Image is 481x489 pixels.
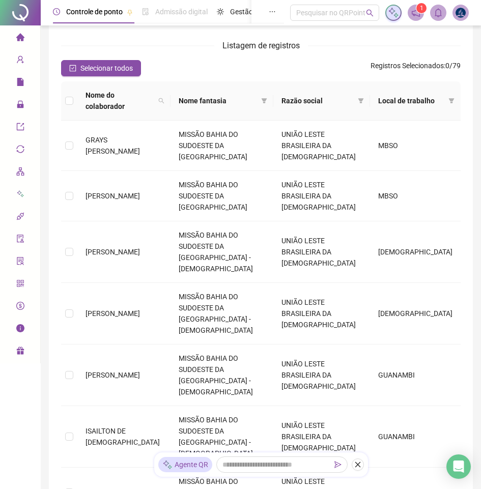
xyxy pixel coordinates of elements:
[16,28,24,49] span: home
[179,95,257,106] span: Nome fantasia
[16,140,24,161] span: sync
[171,344,273,406] td: MISSÃO BAHIA DO SUDOESTE DA [GEOGRAPHIC_DATA] - [DEMOGRAPHIC_DATA]
[259,93,269,108] span: filter
[158,457,212,472] div: Agente QR
[86,136,140,155] span: GRAYS [PERSON_NAME]
[86,427,160,446] span: ISAILTON DE [DEMOGRAPHIC_DATA]
[269,8,276,15] span: ellipsis
[358,98,364,104] span: filter
[66,8,123,16] span: Controle de ponto
[261,98,267,104] span: filter
[80,63,133,74] span: Selecionar todos
[158,98,164,104] span: search
[86,309,140,318] span: [PERSON_NAME]
[86,192,140,200] span: [PERSON_NAME]
[16,51,24,71] span: user-add
[370,406,461,468] td: GUANAMBI
[16,208,24,228] span: api
[273,406,370,468] td: UNIÃO LESTE BRASILEIRA DA [DEMOGRAPHIC_DATA]
[16,73,24,94] span: file
[16,96,24,116] span: lock
[171,406,273,468] td: MISSÃO BAHIA DO SUDOESTE DA [GEOGRAPHIC_DATA] - [DEMOGRAPHIC_DATA]
[370,283,461,344] td: [DEMOGRAPHIC_DATA]
[69,65,76,72] span: check-square
[281,95,354,106] span: Razão social
[370,221,461,283] td: [DEMOGRAPHIC_DATA]
[86,371,140,379] span: [PERSON_NAME]
[378,95,444,106] span: Local de trabalho
[370,121,461,171] td: MBSO
[356,93,366,108] span: filter
[388,7,399,18] img: sparkle-icon.fc2bf0ac1784a2077858766a79e2daf3.svg
[273,221,370,283] td: UNIÃO LESTE BRASILEIRA DA [DEMOGRAPHIC_DATA]
[16,275,24,295] span: qrcode
[366,9,374,17] span: search
[416,3,427,13] sup: 1
[434,8,443,17] span: bell
[16,252,24,273] span: solution
[371,62,444,70] span: Registros Selecionados
[420,5,423,12] span: 1
[86,248,140,256] span: [PERSON_NAME]
[370,171,461,221] td: MBSO
[16,230,24,250] span: audit
[411,8,420,17] span: notification
[142,8,149,15] span: file-done
[16,342,24,362] span: gift
[448,98,455,104] span: filter
[127,9,133,15] span: pushpin
[273,344,370,406] td: UNIÃO LESTE BRASILEIRA DA [DEMOGRAPHIC_DATA]
[16,320,24,340] span: info-circle
[446,93,457,108] span: filter
[16,297,24,318] span: dollar
[86,90,154,112] span: Nome do colaborador
[16,163,24,183] span: apartment
[16,118,24,138] span: export
[155,8,208,16] span: Admissão digital
[370,344,461,406] td: GUANAMBI
[171,121,273,171] td: MISSÃO BAHIA DO SUDOESTE DA [GEOGRAPHIC_DATA]
[217,8,224,15] span: sun
[371,60,461,76] span: : 0 / 79
[222,41,300,50] span: Listagem de registros
[171,171,273,221] td: MISSÃO BAHIA DO SUDOESTE DA [GEOGRAPHIC_DATA]
[162,459,173,470] img: sparkle-icon.fc2bf0ac1784a2077858766a79e2daf3.svg
[273,121,370,171] td: UNIÃO LESTE BRASILEIRA DA [DEMOGRAPHIC_DATA]
[171,283,273,344] td: MISSÃO BAHIA DO SUDOESTE DA [GEOGRAPHIC_DATA] - [DEMOGRAPHIC_DATA]
[61,60,141,76] button: Selecionar todos
[354,461,361,468] span: close
[230,8,281,16] span: Gestão de férias
[453,5,468,20] img: 34820
[334,461,342,468] span: send
[53,8,60,15] span: clock-circle
[156,88,166,114] span: search
[273,283,370,344] td: UNIÃO LESTE BRASILEIRA DA [DEMOGRAPHIC_DATA]
[273,171,370,221] td: UNIÃO LESTE BRASILEIRA DA [DEMOGRAPHIC_DATA]
[446,454,471,479] div: Open Intercom Messenger
[171,221,273,283] td: MISSÃO BAHIA DO SUDOESTE DA [GEOGRAPHIC_DATA] - [DEMOGRAPHIC_DATA]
